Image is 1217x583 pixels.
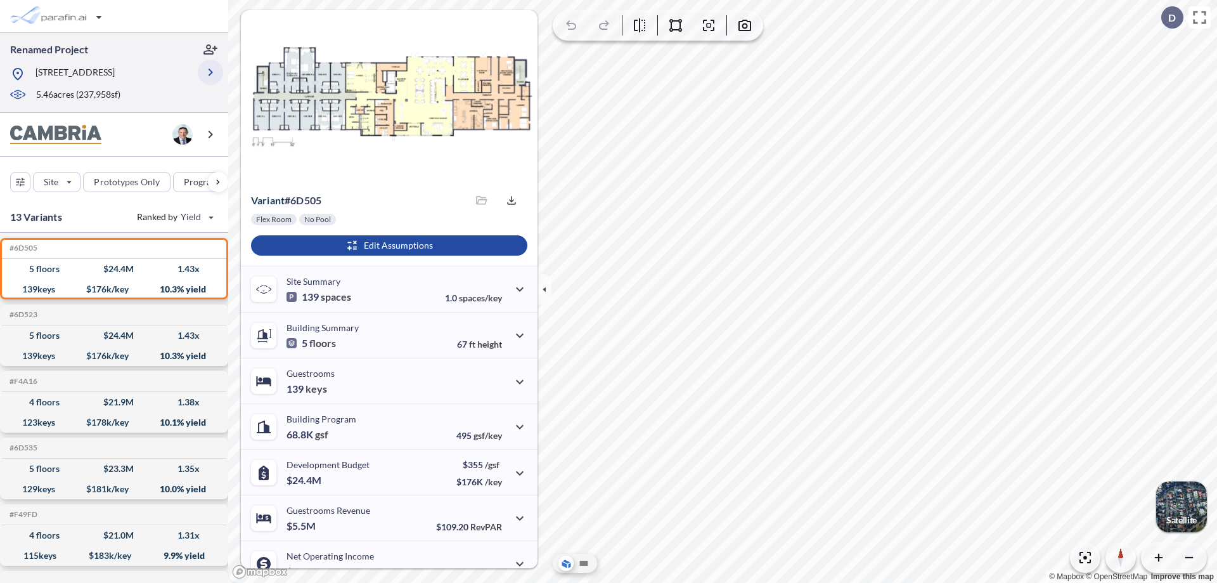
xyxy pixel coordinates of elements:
button: Edit Assumptions [251,235,527,256]
a: OpenStreetMap [1086,572,1147,581]
p: 5.46 acres ( 237,958 sf) [36,88,120,102]
span: gsf [315,428,328,441]
img: Switcher Image [1156,481,1207,532]
p: Guestrooms [287,368,335,379]
p: $24.4M [287,474,323,487]
h5: Click to copy the code [7,310,37,319]
p: Building Summary [287,322,359,333]
a: Mapbox homepage [232,565,288,579]
a: Mapbox [1049,572,1084,581]
h5: Click to copy the code [7,377,37,386]
p: No Pool [304,214,331,225]
span: keys [306,383,327,395]
span: spaces [321,291,351,303]
p: Satellite [1166,515,1197,525]
p: $2.5M [287,565,318,578]
h5: Click to copy the code [7,244,37,252]
p: 495 [456,430,502,441]
span: RevPAR [470,521,502,532]
h5: Click to copy the code [7,510,37,519]
button: Program [173,172,241,192]
span: height [477,339,502,350]
a: Improve this map [1151,572,1214,581]
p: $355 [456,459,502,470]
span: /key [485,476,502,487]
img: user logo [172,124,193,145]
span: ft [469,339,475,350]
p: Net Operating Income [287,551,374,561]
span: margin [474,567,502,578]
p: 67 [457,339,502,350]
button: Site [33,172,80,192]
p: # 6d505 [251,194,321,207]
p: Site [44,176,58,188]
p: Flex Room [256,214,292,225]
p: $109.20 [436,521,502,532]
p: 45.0% [448,567,502,578]
button: Aerial View [558,556,574,571]
p: $176K [456,476,502,487]
button: Ranked by Yield [127,207,222,227]
p: Prototypes Only [94,176,160,188]
p: $5.5M [287,520,318,532]
p: Renamed Project [10,43,88,56]
span: /gsf [485,459,499,470]
p: 139 [287,383,327,395]
button: Prototypes Only [83,172,171,192]
h5: Click to copy the code [7,443,37,452]
span: spaces/key [459,292,502,303]
p: 139 [287,291,351,303]
p: 68.8K [287,428,328,441]
p: [STREET_ADDRESS] [35,66,115,82]
p: 13 Variants [10,209,62,225]
span: Yield [181,211,202,223]
p: 5 [287,337,336,350]
p: Site Summary [287,276,340,287]
p: Edit Assumptions [364,239,433,252]
p: Guestrooms Revenue [287,505,370,516]
p: 1.0 [445,292,502,303]
p: D [1168,12,1176,23]
span: gsf/key [473,430,502,441]
button: Site Plan [576,556,591,571]
p: Building Program [287,414,356,424]
span: Variant [251,194,285,206]
p: Development Budget [287,459,370,470]
img: BrandImage [10,125,101,145]
button: Switcher ImageSatellite [1156,481,1207,532]
p: Program [184,176,219,188]
span: floors [309,337,336,350]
